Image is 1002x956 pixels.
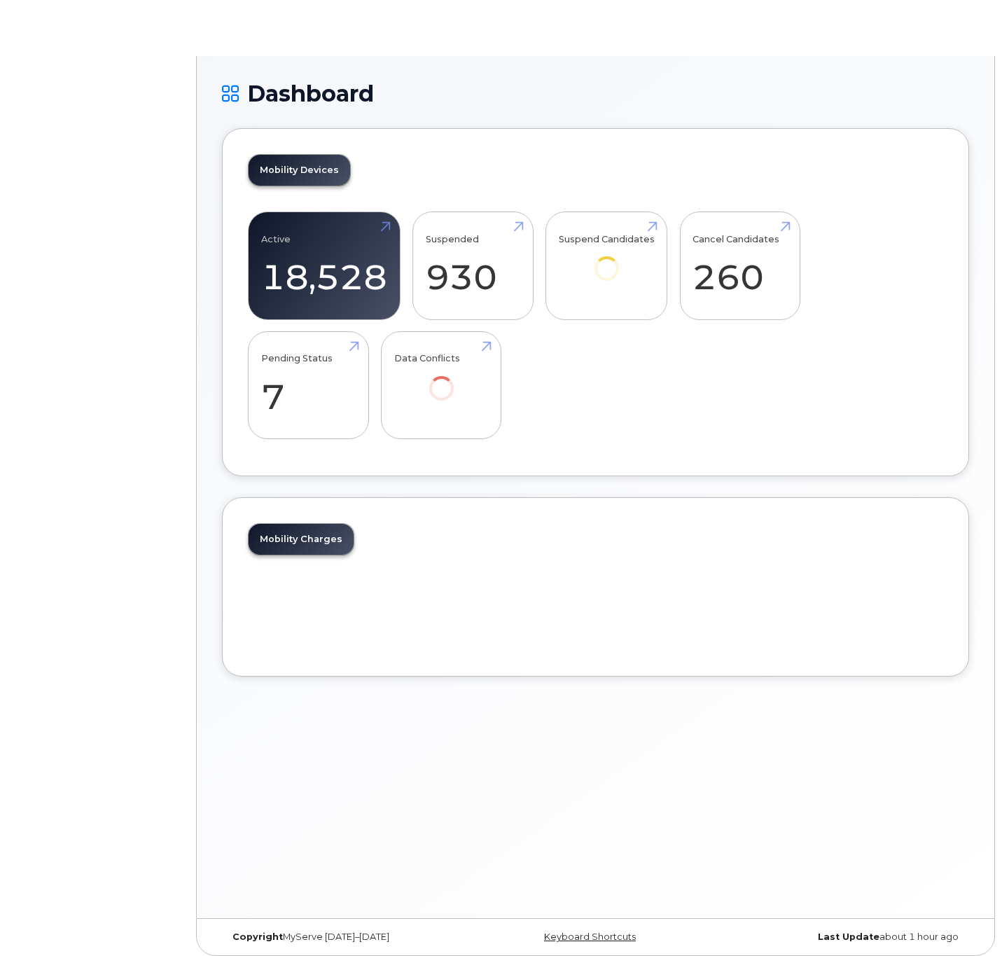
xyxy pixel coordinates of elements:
strong: Copyright [232,931,283,942]
a: Pending Status 7 [261,339,356,431]
a: Keyboard Shortcuts [544,931,636,942]
a: Data Conflicts [394,339,489,420]
div: MyServe [DATE]–[DATE] [222,931,471,943]
a: Cancel Candidates 260 [693,220,787,312]
a: Active 18,528 [261,220,387,312]
a: Suspend Candidates [559,220,655,300]
div: about 1 hour ago [720,931,969,943]
strong: Last Update [818,931,879,942]
h1: Dashboard [222,81,969,106]
a: Mobility Charges [249,524,354,555]
a: Suspended 930 [426,220,520,312]
a: Mobility Devices [249,155,350,186]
